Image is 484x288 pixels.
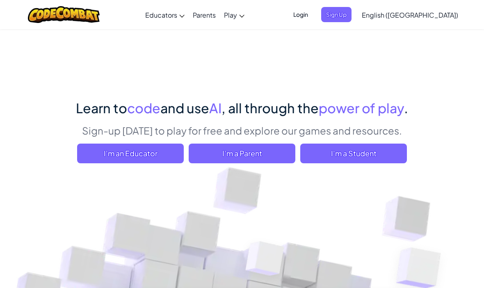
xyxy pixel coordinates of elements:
[224,11,237,19] span: Play
[141,4,189,26] a: Educators
[145,11,177,19] span: Educators
[221,100,319,116] span: , all through the
[321,7,352,22] button: Sign Up
[160,100,209,116] span: and use
[28,6,100,23] img: CodeCombat logo
[362,11,458,19] span: English ([GEOGRAPHIC_DATA])
[76,123,408,137] p: Sign-up [DATE] to play for free and explore our games and resources.
[76,100,127,116] span: Learn to
[220,4,249,26] a: Play
[288,7,313,22] button: Login
[404,100,408,116] span: .
[127,100,160,116] span: code
[209,100,221,116] span: AI
[77,144,184,163] a: I'm an Educator
[300,144,407,163] button: I'm a Student
[319,100,404,116] span: power of play
[189,4,220,26] a: Parents
[358,4,462,26] a: English ([GEOGRAPHIC_DATA])
[189,144,295,163] a: I'm a Parent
